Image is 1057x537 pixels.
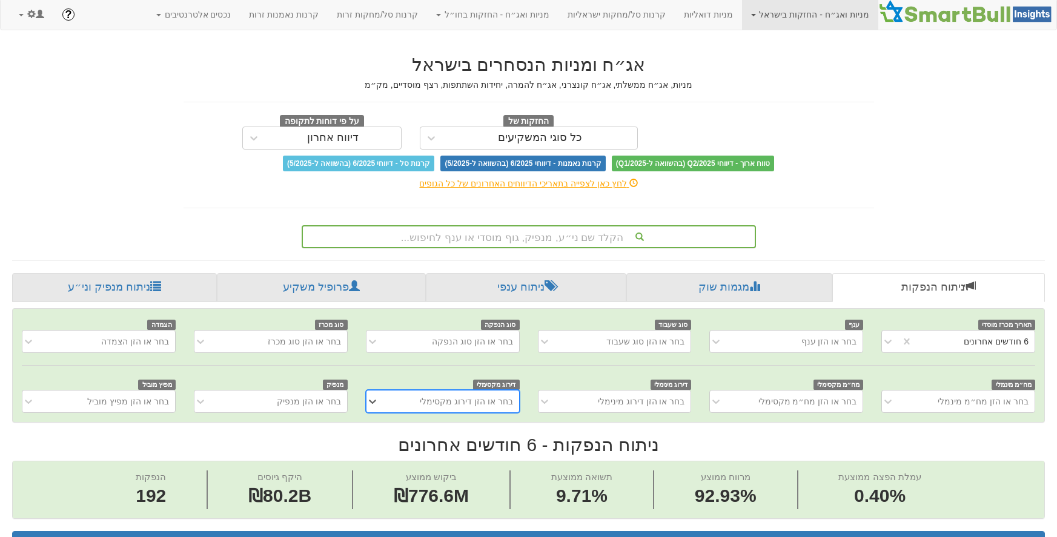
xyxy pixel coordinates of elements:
span: ביקוש ממוצע [406,472,457,482]
span: ₪80.2B [248,486,311,506]
div: הקלד שם ני״ע, מנפיק, גוף מוסדי או ענף לחיפוש... [303,226,755,247]
div: בחר או הזן הצמדה [101,335,169,348]
span: היקף גיוסים [257,472,302,482]
span: סוג שעבוד [655,320,692,330]
div: כל סוגי המשקיעים [498,132,582,144]
div: בחר או הזן מח״מ מינמלי [938,395,1029,407]
span: מח״מ מקסימלי [813,380,864,390]
a: ניתוח ענפי [426,273,626,302]
a: ניתוח הנפקות [832,273,1045,302]
h2: ניתוח הנפקות - 6 חודשים אחרונים [12,435,1045,455]
span: טווח ארוך - דיווחי Q2/2025 (בהשוואה ל-Q1/2025) [612,156,774,171]
div: בחר או הזן מח״מ מקסימלי [758,395,857,407]
span: תשואה ממוצעת [551,472,612,482]
div: דיווח אחרון [307,132,359,144]
span: 9.71% [551,483,612,509]
span: 0.40% [838,483,921,509]
a: מגמות שוק [626,273,832,302]
div: בחר או הזן דירוג מקסימלי [420,395,513,407]
div: לחץ כאן לצפייה בתאריכי הדיווחים האחרונים של כל הגופים [174,177,883,189]
div: בחר או הזן סוג הנפקה [432,335,513,348]
span: על פי דוחות לתקופה [280,115,364,128]
div: בחר או הזן סוג מכרז [268,335,341,348]
span: ענף [845,320,864,330]
span: מנפיק [323,380,348,390]
div: 6 חודשים אחרונים [964,335,1029,348]
div: בחר או הזן סוג שעבוד [606,335,685,348]
span: הנפקות [136,472,166,482]
span: ? [65,8,71,21]
h5: מניות, אג״ח ממשלתי, אג״ח קונצרני, אג״ח להמרה, יחידות השתתפות, רצף מוסדיים, מק״מ [184,81,874,90]
span: תאריך מכרז מוסדי [978,320,1035,330]
span: דירוג מינימלי [651,380,692,390]
span: ₪776.6M [394,486,469,506]
span: הצמדה [147,320,176,330]
span: 92.93% [695,483,757,509]
span: 192 [136,483,166,509]
a: פרופיל משקיע [217,273,425,302]
span: מפיץ מוביל [138,380,176,390]
div: בחר או הזן מפיץ מוביל [87,395,169,407]
span: עמלת הפצה ממוצעת [838,472,921,482]
a: ניתוח מנפיק וני״ע [12,273,217,302]
span: מרווח ממוצע [701,472,751,482]
div: בחר או הזן ענף [801,335,857,348]
span: סוג הנפקה [481,320,520,330]
span: מח״מ מינמלי [992,380,1035,390]
span: דירוג מקסימלי [473,380,520,390]
span: סוג מכרז [315,320,348,330]
h2: אג״ח ומניות הנסחרים בישראל [184,54,874,74]
div: בחר או הזן דירוג מינימלי [598,395,685,407]
span: החזקות של [503,115,554,128]
div: בחר או הזן מנפיק [277,395,341,407]
span: קרנות נאמנות - דיווחי 6/2025 (בהשוואה ל-5/2025) [440,156,605,171]
span: קרנות סל - דיווחי 6/2025 (בהשוואה ל-5/2025) [283,156,434,171]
